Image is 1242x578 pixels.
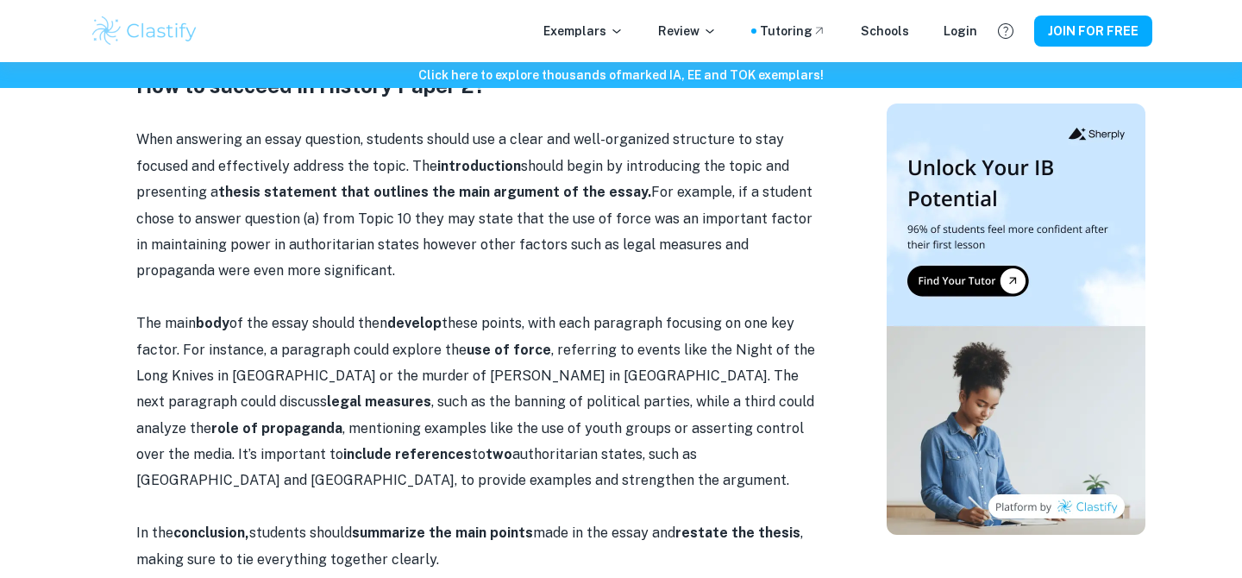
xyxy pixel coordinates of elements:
strong: thesis statement that outlines the main argument of the essay. [218,184,651,200]
button: JOIN FOR FREE [1034,16,1152,47]
strong: conclusion, [173,525,249,541]
h6: Click here to explore thousands of marked IA, EE and TOK exemplars ! [3,66,1239,85]
a: Tutoring [760,22,826,41]
p: In the students should made in the essay and , making sure to tie everything together clearly. [136,520,826,573]
strong: role of propaganda [211,420,342,437]
strong: introduction [437,158,521,174]
strong: develop [387,315,442,331]
strong: two [486,446,512,462]
strong: use of force [467,342,551,358]
strong: legal measures [327,393,431,410]
strong: include references [343,446,472,462]
strong: body [196,315,229,331]
img: Clastify logo [90,14,199,48]
p: Review [658,22,717,41]
p: The main of the essay should then these points, with each paragraph focusing on one key factor. F... [136,311,826,494]
strong: restate the thesis [675,525,800,541]
p: When answering an essay question, students should use a clear and well-organized structure to sta... [136,127,826,284]
a: Login [944,22,977,41]
strong: summarize the main points [352,525,533,541]
button: Help and Feedback [991,16,1020,46]
a: Schools [861,22,909,41]
img: Thumbnail [887,104,1145,535]
p: Exemplars [543,22,624,41]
